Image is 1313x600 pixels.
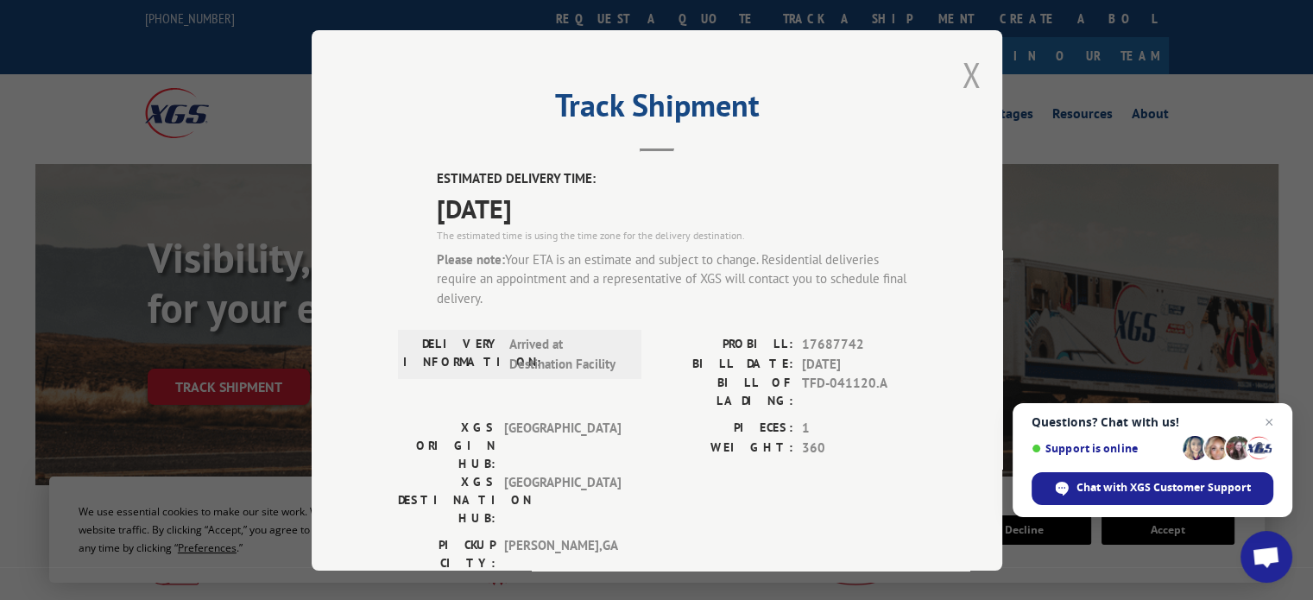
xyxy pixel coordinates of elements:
span: [GEOGRAPHIC_DATA] [504,473,621,527]
span: Chat with XGS Customer Support [1076,480,1251,496]
div: The estimated time is using the time zone for the delivery destination. [437,227,916,243]
div: Chat with XGS Customer Support [1032,472,1273,505]
label: PIECES: [657,419,793,439]
span: Close chat [1259,412,1279,433]
span: [DATE] [437,188,916,227]
span: [DATE] [802,354,916,374]
label: BILL DATE: [657,354,793,374]
div: Open chat [1240,531,1292,583]
button: Close modal [962,52,981,98]
h2: Track Shipment [398,93,916,126]
strong: Please note: [437,250,505,267]
label: XGS ORIGIN HUB: [398,419,496,473]
label: DELIVERY INFORMATION: [403,335,501,374]
span: [PERSON_NAME] , GA [504,536,621,572]
div: Your ETA is an estimate and subject to change. Residential deliveries require an appointment and ... [437,249,916,308]
label: WEIGHT: [657,438,793,458]
span: Questions? Chat with us! [1032,415,1273,429]
span: 17687742 [802,335,916,355]
span: Support is online [1032,442,1177,455]
span: 360 [802,438,916,458]
label: PROBILL: [657,335,793,355]
label: XGS DESTINATION HUB: [398,473,496,527]
span: [GEOGRAPHIC_DATA] [504,419,621,473]
label: PICKUP CITY: [398,536,496,572]
span: Arrived at Destination Facility [509,335,626,374]
label: ESTIMATED DELIVERY TIME: [437,169,916,189]
label: BILL OF LADING: [657,374,793,410]
span: TFD-041120.A [802,374,916,410]
span: 1 [802,419,916,439]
